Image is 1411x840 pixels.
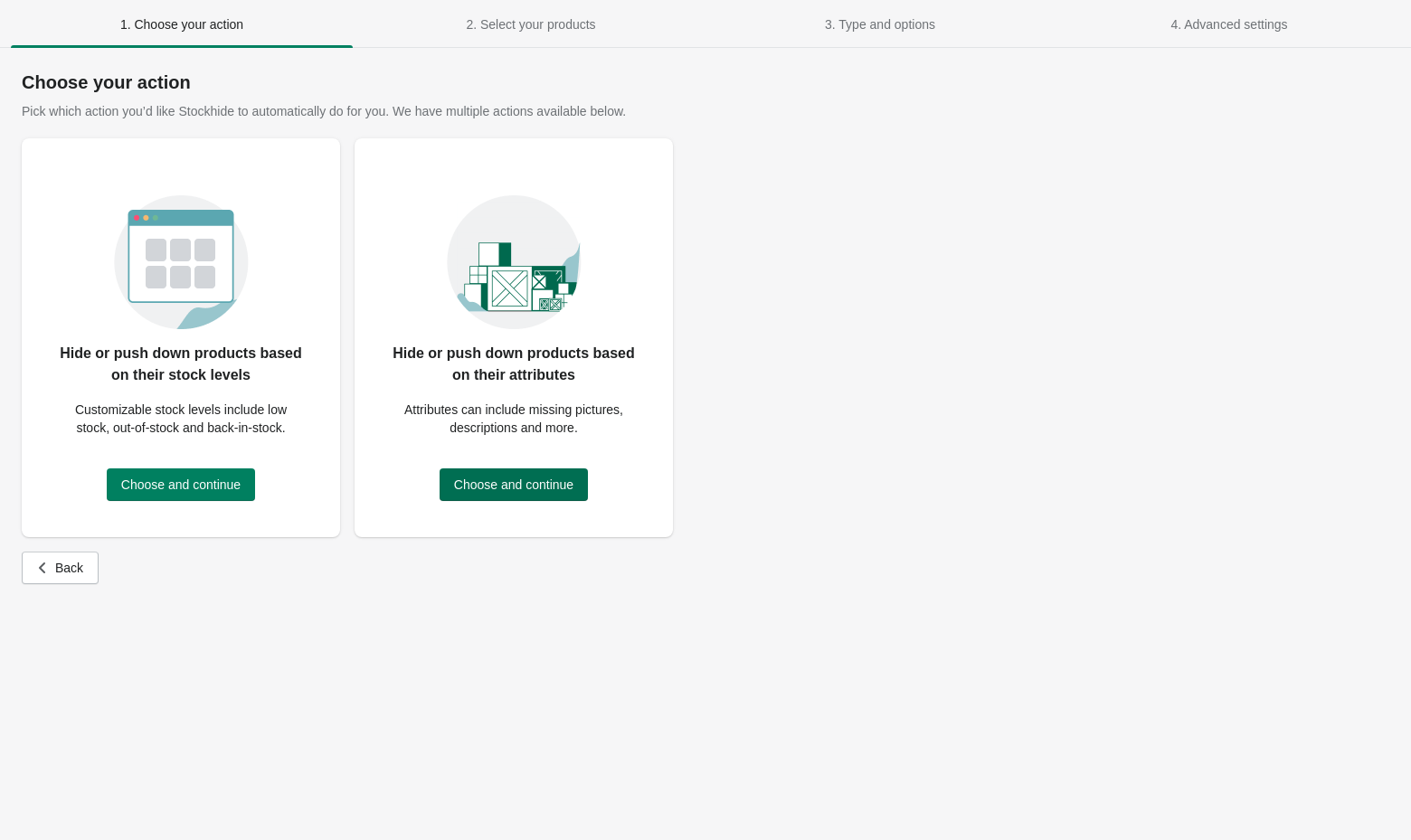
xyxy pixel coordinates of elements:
span: 2. Select your products [466,17,595,32]
span: Choose and continue [121,477,241,492]
p: Attributes can include missing pictures, descriptions and more. [391,401,637,437]
img: attributes_card_image-afb7489f.png [447,175,582,330]
p: Hide or push down products based on their stock levels [58,343,304,386]
span: Pick which action you’d like Stockhide to automatically do for you. We have multiple actions avai... [22,104,626,118]
span: Back [55,561,83,575]
p: Hide or push down products based on their attributes [391,343,637,386]
span: 4. Advanced settings [1170,17,1287,32]
span: 3. Type and options [825,17,935,32]
span: Choose and continue [454,477,573,492]
img: oz8X1bshQIS0xf8BoWVbRJtq3d8AAAAASUVORK5CYII= [114,175,249,330]
button: Back [22,552,99,584]
span: 1. Choose your action [120,17,243,32]
p: Customizable stock levels include low stock, out-of-stock and back-in-stock. [58,401,304,437]
h1: Choose your action [22,71,1389,93]
button: Choose and continue [440,468,588,501]
button: Choose and continue [107,468,255,501]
